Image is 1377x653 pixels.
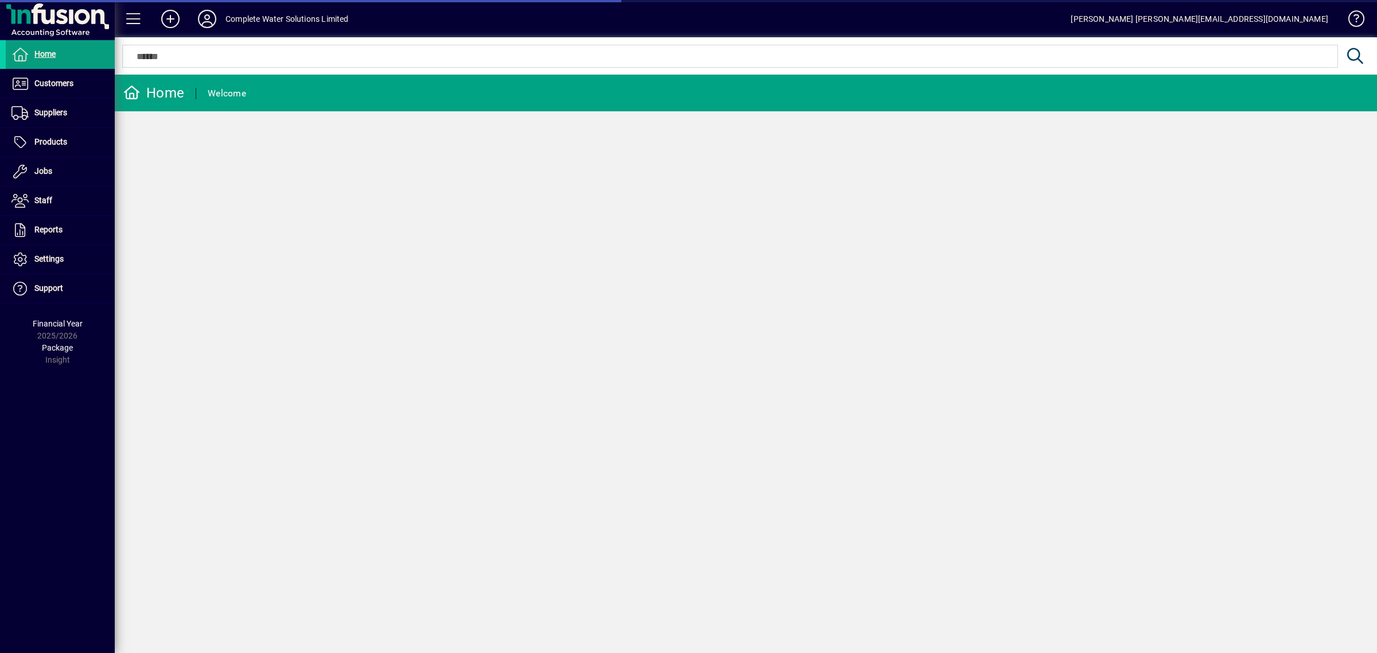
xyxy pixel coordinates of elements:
[34,166,52,176] span: Jobs
[152,9,189,29] button: Add
[6,157,115,186] a: Jobs
[6,186,115,215] a: Staff
[34,79,73,88] span: Customers
[1340,2,1363,40] a: Knowledge Base
[34,225,63,234] span: Reports
[6,274,115,303] a: Support
[189,9,225,29] button: Profile
[208,84,246,103] div: Welcome
[123,84,184,102] div: Home
[34,108,67,117] span: Suppliers
[6,216,115,244] a: Reports
[33,319,83,328] span: Financial Year
[6,69,115,98] a: Customers
[34,137,67,146] span: Products
[225,10,349,28] div: Complete Water Solutions Limited
[6,245,115,274] a: Settings
[1071,10,1328,28] div: [PERSON_NAME] [PERSON_NAME][EMAIL_ADDRESS][DOMAIN_NAME]
[42,343,73,352] span: Package
[6,128,115,157] a: Products
[34,49,56,59] span: Home
[34,196,52,205] span: Staff
[6,99,115,127] a: Suppliers
[34,254,64,263] span: Settings
[34,283,63,293] span: Support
